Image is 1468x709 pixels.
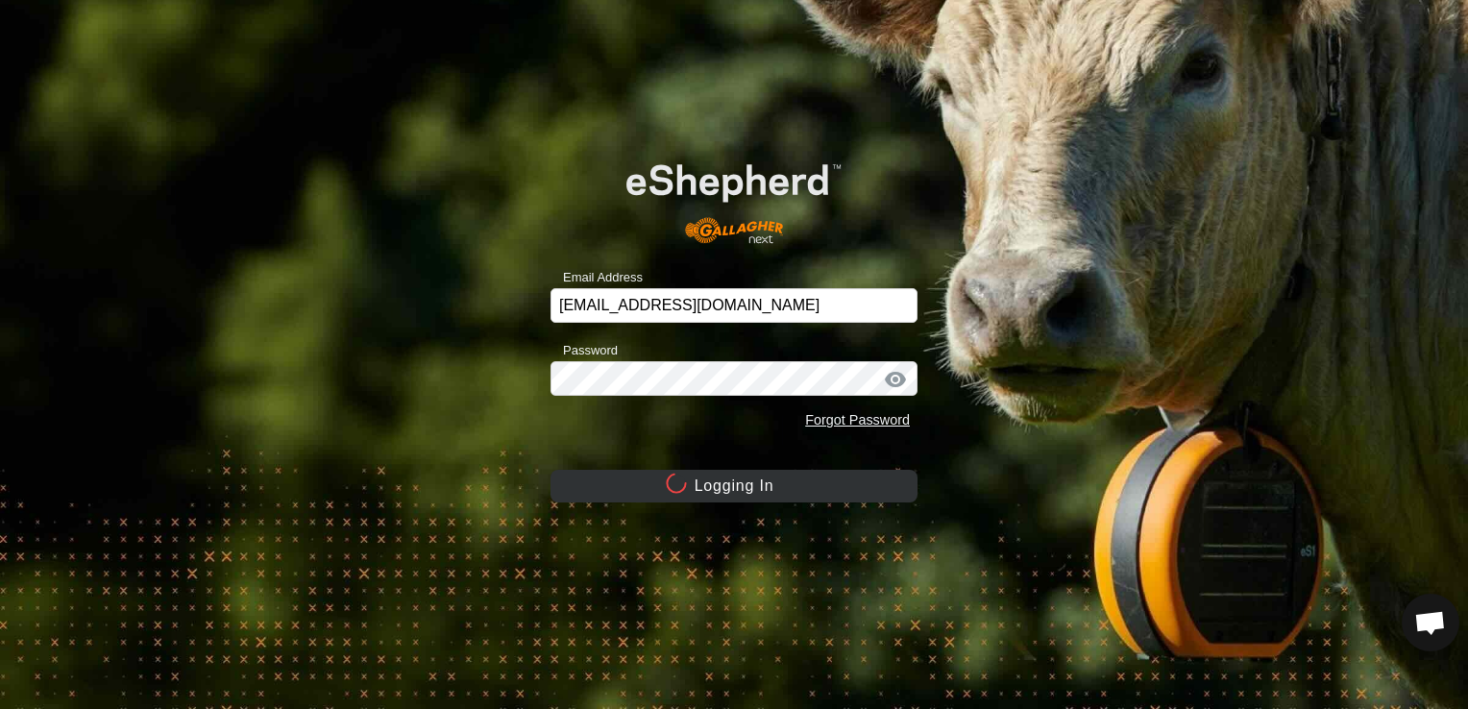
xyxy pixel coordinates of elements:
[550,341,618,360] label: Password
[550,268,643,287] label: Email Address
[587,134,881,258] img: E-shepherd Logo
[1402,594,1459,651] a: Open chat
[550,288,917,323] input: Email Address
[550,470,917,502] button: Logging In
[805,412,910,428] a: Forgot Password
